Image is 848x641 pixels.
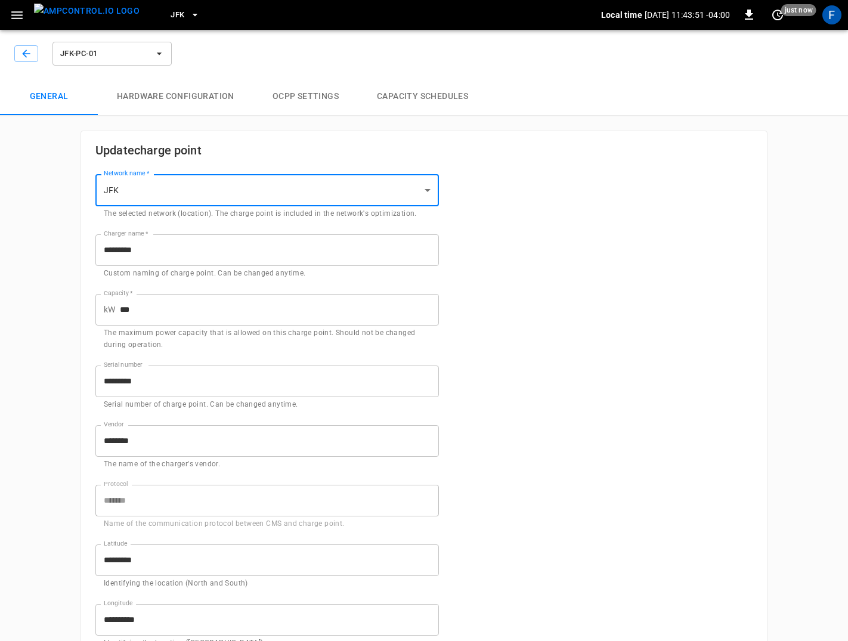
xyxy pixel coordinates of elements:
button: set refresh interval [768,5,787,24]
p: kW [104,304,115,316]
p: Identifying the location (North and South) [104,578,431,590]
label: Network name [104,169,149,178]
span: JFK-PC-01 [60,47,148,61]
h6: Update charge point [95,141,439,160]
button: JFK [166,4,205,27]
img: ampcontrol.io logo [34,4,140,18]
p: The name of the charger's vendor. [104,459,431,470]
p: Custom naming of charge point. Can be changed anytime. [104,268,431,280]
label: Charger name [104,229,148,239]
label: Latitude [104,539,128,549]
label: Protocol [104,479,128,489]
button: JFK-PC-01 [52,42,172,66]
button: Hardware configuration [98,78,253,116]
p: Local time [601,9,642,21]
p: [DATE] 11:43:51 -04:00 [645,9,730,21]
label: Vendor [104,420,124,429]
p: The maximum power capacity that is allowed on this charge point. Should not be changed during ope... [104,327,431,351]
div: profile-icon [822,5,841,24]
button: Capacity Schedules [358,78,487,116]
label: Longitude [104,599,132,608]
button: OCPP settings [253,78,358,116]
div: JFK [95,174,439,206]
label: Serial number [104,360,143,370]
p: Name of the communication protocol between CMS and charge point. [104,518,431,530]
span: just now [781,4,816,16]
p: The selected network (location). The charge point is included in the network's optimization. [104,208,431,220]
label: Capacity [104,289,133,298]
span: JFK [171,8,184,22]
p: Serial number of charge point. Can be changed anytime. [104,399,431,411]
